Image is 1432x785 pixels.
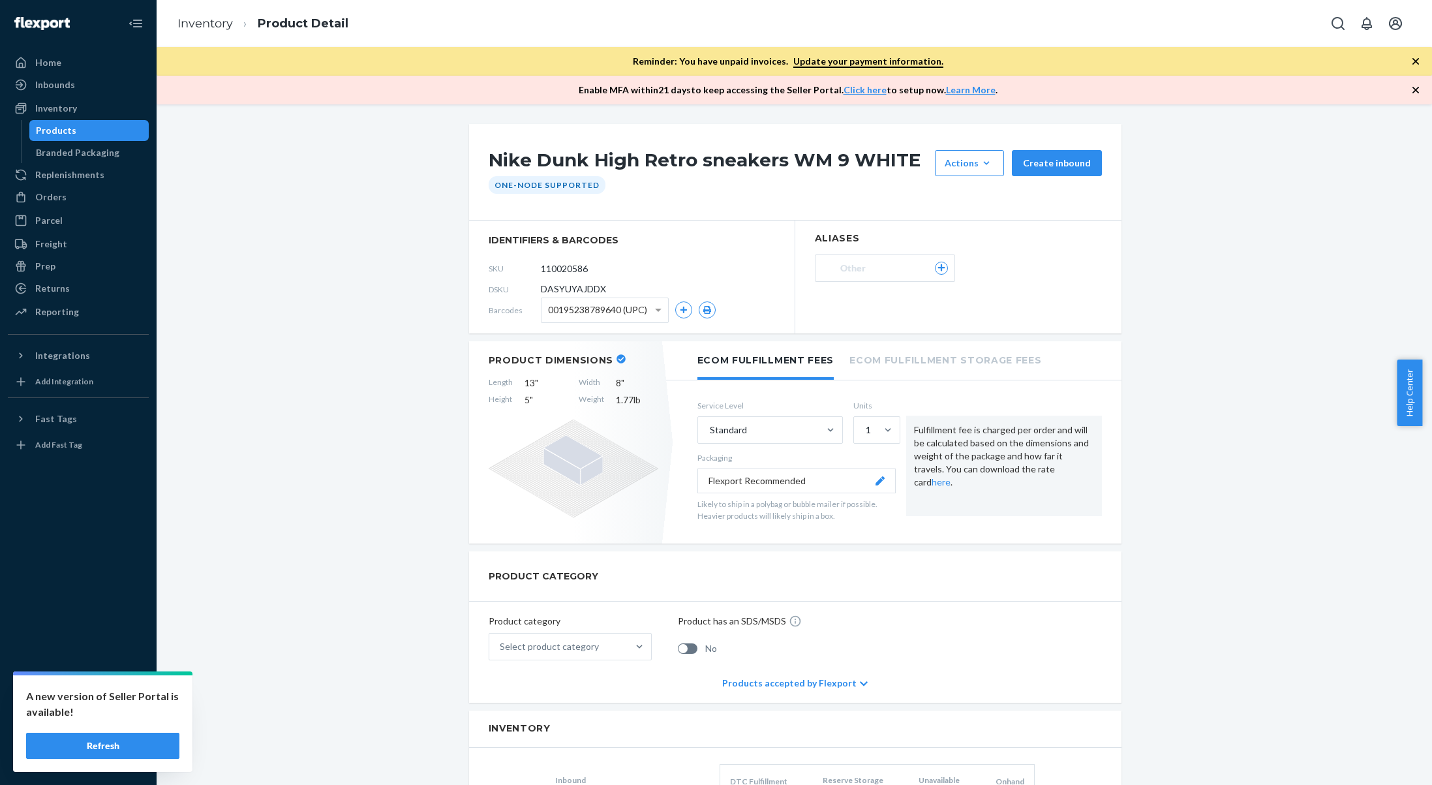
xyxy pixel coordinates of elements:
div: Home [35,56,61,69]
span: Width [579,377,604,390]
button: Actions [935,150,1004,176]
a: Reporting [8,301,149,322]
a: Add Integration [8,371,149,392]
div: 1 [866,423,871,437]
div: Products [36,124,76,137]
span: " [535,377,538,388]
button: Open Search Box [1325,10,1351,37]
h2: Aliases [815,234,1102,243]
img: Flexport logo [14,17,70,30]
span: DSKU [489,284,541,295]
div: Inbounds [35,78,75,91]
div: One-Node Supported [489,176,605,194]
h2: PRODUCT CATEGORY [489,564,598,588]
span: 00195238789640 (UPC) [548,299,647,321]
div: Replenishments [35,168,104,181]
button: Open notifications [1354,10,1380,37]
div: Actions [945,157,994,170]
div: Parcel [35,214,63,227]
span: Length [489,377,513,390]
span: 1.77 lb [616,393,658,407]
p: Likely to ship in a polybag or bubble mailer if possible. Heavier products will likely ship in a ... [697,499,896,521]
span: identifiers & barcodes [489,234,775,247]
div: Returns [35,282,70,295]
a: Learn More [946,84,996,95]
h2: Product Dimensions [489,354,614,366]
span: " [530,394,533,405]
button: Give Feedback [8,748,149,769]
ol: breadcrumbs [167,5,359,43]
div: Select product category [500,640,599,653]
input: 1 [864,423,866,437]
a: Returns [8,278,149,299]
div: Fulfillment fee is charged per order and will be calculated based on the dimensions and weight of... [906,416,1102,516]
a: Inventory [8,98,149,119]
p: Enable MFA within 21 days to keep accessing the Seller Portal. to setup now. . [579,84,998,97]
span: 5 [525,393,567,407]
span: Height [489,393,513,407]
span: SKU [489,263,541,274]
a: Settings [8,682,149,703]
span: DASYUYAJDDX [541,283,606,296]
button: Help Center [1397,360,1422,426]
a: Orders [8,187,149,208]
a: Freight [8,234,149,254]
a: Prep [8,256,149,277]
a: Home [8,52,149,73]
div: Reporting [35,305,79,318]
div: Fast Tags [35,412,77,425]
a: Parcel [8,210,149,231]
span: No [705,642,717,655]
span: Barcodes [489,305,541,316]
div: Prep [35,260,55,273]
input: Standard [708,423,710,437]
div: Freight [35,238,67,251]
a: Help Center [8,726,149,747]
span: Weight [579,393,604,407]
div: Branded Packaging [36,146,119,159]
a: Replenishments [8,164,149,185]
a: Add Fast Tag [8,435,149,455]
p: Packaging [697,452,896,463]
div: Integrations [35,349,90,362]
a: Click here [844,84,887,95]
p: Reminder: You have unpaid invoices. [633,55,943,68]
a: Inventory [177,16,233,31]
button: Open account menu [1382,10,1409,37]
iframe: Opens a widget where you can chat to one of our agents [1349,746,1419,778]
label: Service Level [697,400,843,411]
li: Ecom Fulfillment Storage Fees [849,341,1041,377]
div: Inventory [35,102,77,115]
div: Add Fast Tag [35,439,82,450]
button: Talk to Support [8,704,149,725]
button: Create inbound [1012,150,1102,176]
a: Product Detail [258,16,348,31]
button: Fast Tags [8,408,149,429]
button: Other [815,254,955,282]
button: Flexport Recommended [697,469,896,493]
p: A new version of Seller Portal is available! [26,688,179,720]
span: Other [840,262,871,275]
h2: Inventory [489,724,1102,733]
a: Inbounds [8,74,149,95]
div: Add Integration [35,376,93,387]
div: Orders [35,191,67,204]
a: Branded Packaging [29,142,149,163]
li: Ecom Fulfillment Fees [697,341,834,380]
span: " [621,377,624,388]
h1: Nike Dunk High Retro sneakers WM 9 WHITE [489,150,928,176]
p: Product has an SDS/MSDS [678,615,786,628]
a: Update your payment information. [793,55,943,68]
span: 8 [616,377,658,390]
a: here [932,476,951,487]
div: Standard [710,423,747,437]
span: 13 [525,377,567,390]
button: Refresh [26,733,179,759]
p: Product category [489,615,652,628]
button: Close Navigation [123,10,149,37]
label: Units [853,400,896,411]
div: Products accepted by Flexport [722,664,868,703]
a: Products [29,120,149,141]
button: Integrations [8,345,149,366]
